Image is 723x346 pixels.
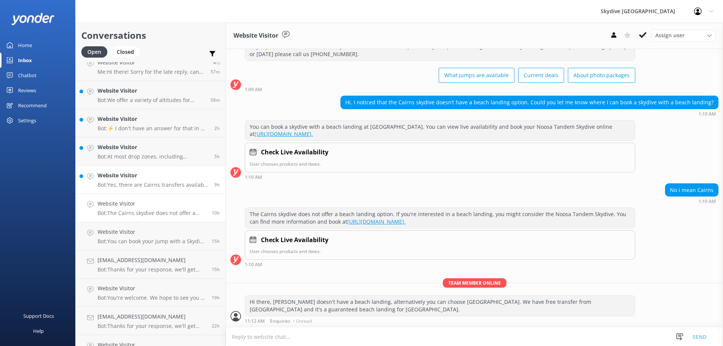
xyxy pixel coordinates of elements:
[18,98,47,113] div: Recommend
[443,278,506,288] span: Team member online
[76,307,226,335] a: [EMAIL_ADDRESS][DOMAIN_NAME]Bot:Thanks for your response, we'll get back to you as soon as we can...
[98,256,206,264] h4: [EMAIL_ADDRESS][DOMAIN_NAME]
[518,68,564,83] button: Current deals
[76,279,226,307] a: Website VisitorBot:You're welcome. We hope to see you at [GEOGRAPHIC_DATA] [GEOGRAPHIC_DATA] soon...
[340,111,718,116] div: Sep 01 2025 01:10am (UTC +10:00) Australia/Brisbane
[98,294,206,301] p: Bot: You're welcome. We hope to see you at [GEOGRAPHIC_DATA] [GEOGRAPHIC_DATA] soon!
[76,250,226,279] a: [EMAIL_ADDRESS][DOMAIN_NAME]Bot:Thanks for your response, we'll get back to you as soon as we can...
[250,248,630,255] p: User chooses products and dates.
[81,46,107,58] div: Open
[212,323,220,329] span: Aug 31 2025 12:16pm (UTC +10:00) Australia/Brisbane
[214,125,220,131] span: Sep 01 2025 08:29am (UTC +10:00) Australia/Brisbane
[293,319,312,323] span: • Unread
[210,97,220,103] span: Sep 01 2025 10:14am (UTC +10:00) Australia/Brisbane
[245,262,262,267] strong: 1:10 AM
[98,125,209,132] p: Bot: ⚡ I don't have an answer for that in my knowledge base. Please try and rephrase your questio...
[98,228,206,236] h4: Website Visitor
[214,181,220,188] span: Sep 01 2025 01:25am (UTC +10:00) Australia/Brisbane
[98,200,206,208] h4: Website Visitor
[261,148,328,157] h4: Check Live Availability
[18,53,32,68] div: Inbox
[245,319,265,323] strong: 11:12 AM
[76,194,226,222] a: Website VisitorBot:The Cairns skydive does not offer a beach landing option. If you're interested...
[76,222,226,250] a: Website VisitorBot:You can book your jump with a Skydive Australia voucher by calling [PHONE_NUMB...
[98,58,205,67] h4: Website Visitor
[98,312,206,321] h4: [EMAIL_ADDRESS][DOMAIN_NAME]
[212,238,220,244] span: Aug 31 2025 08:10pm (UTC +10:00) Australia/Brisbane
[212,210,220,216] span: Sep 01 2025 01:10am (UTC +10:00) Australia/Brisbane
[250,160,630,168] p: User chooses products and dates.
[699,199,716,204] strong: 1:10 AM
[245,262,635,267] div: Sep 01 2025 01:10am (UTC +10:00) Australia/Brisbane
[98,171,209,180] h4: Website Visitor
[699,112,716,116] strong: 1:10 AM
[98,69,205,75] p: Me: Hi there! Sorry for the late reply, can you provide your booking details please?
[98,210,206,216] p: Bot: The Cairns skydive does not offer a beach landing option. If you're interested in a beach la...
[76,53,226,81] a: Website VisitorMe:Hi there! Sorry for the late reply, can you provide your booking details please...
[18,68,37,83] div: Chatbot
[439,68,514,83] button: What jumps are available
[76,166,226,194] a: Website VisitorBot:Yes, there are Cairns transfers available from a variety of different accommod...
[245,120,635,140] div: You can book a skydive with a beach landing at [GEOGRAPHIC_DATA]. You can view live availability ...
[245,296,635,316] div: Hi there, [PERSON_NAME] doesn't have a beach landing, alternatively you can choose [GEOGRAPHIC_DA...
[261,235,328,245] h4: Check Live Availability
[23,308,54,323] div: Support Docs
[98,238,206,245] p: Bot: You can book your jump with a Skydive Australia voucher by calling [PHONE_NUMBER], and our f...
[33,323,44,338] div: Help
[245,208,635,228] div: The Cairns skydive does not offer a beach landing option. If you're interested in a beach landing...
[270,319,290,323] span: Enquiries
[111,47,143,56] a: Closed
[212,294,220,301] span: Aug 31 2025 03:35pm (UTC +10:00) Australia/Brisbane
[255,130,313,137] a: [URL][DOMAIN_NAME].
[98,97,205,104] p: Bot: We offer a variety of altitudes for skydiving, with all dropzones providing jumps up to 15,0...
[655,31,685,40] span: Assign user
[245,87,262,92] strong: 1:09 AM
[245,87,635,92] div: Sep 01 2025 01:09am (UTC +10:00) Australia/Brisbane
[81,28,220,43] h2: Conversations
[111,46,140,58] div: Closed
[210,69,220,75] span: Sep 01 2025 10:15am (UTC +10:00) Australia/Brisbane
[651,29,715,41] div: Assign User
[76,109,226,137] a: Website VisitorBot:⚡ I don't have an answer for that in my knowledge base. Please try and rephras...
[18,38,32,53] div: Home
[233,31,278,41] h3: Website Visitor
[81,47,111,56] a: Open
[245,318,635,323] div: Sep 01 2025 11:12am (UTC +10:00) Australia/Brisbane
[98,323,206,329] p: Bot: Thanks for your response, we'll get back to you as soon as we can during opening hours.
[98,266,206,273] p: Bot: Thanks for your response, we'll get back to you as soon as we can during opening hours.
[98,143,209,151] h4: Website Visitor
[212,266,220,273] span: Aug 31 2025 08:04pm (UTC +10:00) Australia/Brisbane
[245,174,635,180] div: Sep 01 2025 01:10am (UTC +10:00) Australia/Brisbane
[245,40,635,60] div: Hey! 👋 I'm a virtual assistant for Skydive Australia, here to help answer your questions, or get ...
[18,113,36,128] div: Settings
[98,181,209,188] p: Bot: Yes, there are Cairns transfers available from a variety of different accommodation options ...
[11,13,55,25] img: yonder-white-logo.png
[665,184,718,197] div: No i mean Cairns
[98,115,209,123] h4: Website Visitor
[76,81,226,109] a: Website VisitorBot:We offer a variety of altitudes for skydiving, with all dropzones providing ju...
[347,218,406,225] a: [URL][DOMAIN_NAME].
[214,153,220,160] span: Sep 01 2025 06:09am (UTC +10:00) Australia/Brisbane
[568,68,635,83] button: About photo packages
[98,87,205,95] h4: Website Visitor
[665,198,718,204] div: Sep 01 2025 01:10am (UTC +10:00) Australia/Brisbane
[98,153,209,160] p: Bot: At most drop zones, including [GEOGRAPHIC_DATA], the maximum weight limit is typically 110-1...
[245,175,262,180] strong: 1:10 AM
[76,137,226,166] a: Website VisitorBot:At most drop zones, including [GEOGRAPHIC_DATA], the maximum weight limit is t...
[341,96,718,109] div: Hi, I noticed that the Cairns skydive doesn’t have a beach landing option. Could you let me know ...
[18,83,36,98] div: Reviews
[98,284,206,293] h4: Website Visitor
